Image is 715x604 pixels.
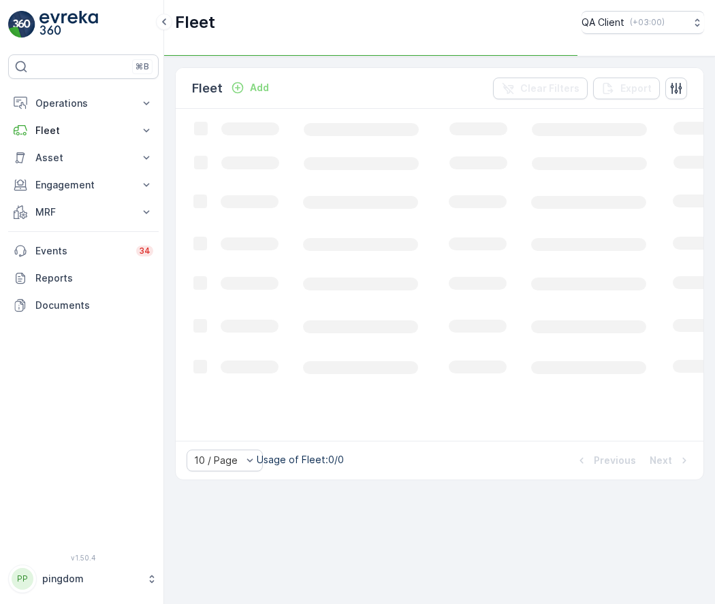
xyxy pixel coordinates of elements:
[8,292,159,319] a: Documents
[8,117,159,144] button: Fleet
[139,246,150,256] p: 34
[136,61,149,72] p: ⌘B
[250,81,269,95] p: Add
[42,572,140,586] p: pingdom
[192,79,223,98] p: Fleet
[35,97,131,110] p: Operations
[35,205,131,219] p: MRF
[594,454,636,467] p: Previous
[35,271,153,285] p: Reports
[35,124,131,137] p: Fleet
[630,17,665,28] p: ( +03:00 )
[8,565,159,593] button: PPpingdom
[8,199,159,226] button: MRF
[8,171,159,199] button: Engagement
[650,454,672,467] p: Next
[620,82,652,95] p: Export
[175,12,215,33] p: Fleet
[35,151,131,165] p: Asset
[8,237,159,265] a: Events34
[35,178,131,192] p: Engagement
[8,144,159,171] button: Asset
[8,265,159,292] a: Reports
[8,554,159,562] span: v 1.50.4
[8,11,35,38] img: logo
[582,11,704,34] button: QA Client(+03:00)
[225,80,274,96] button: Add
[520,82,579,95] p: Clear Filters
[257,453,344,467] p: Usage of Fleet : 0/0
[493,78,588,99] button: Clear Filters
[35,244,128,258] p: Events
[593,78,660,99] button: Export
[35,299,153,312] p: Documents
[39,11,98,38] img: logo_light-DOdMpM7g.png
[8,90,159,117] button: Operations
[573,452,637,469] button: Previous
[12,568,33,590] div: PP
[582,16,624,29] p: QA Client
[648,452,693,469] button: Next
